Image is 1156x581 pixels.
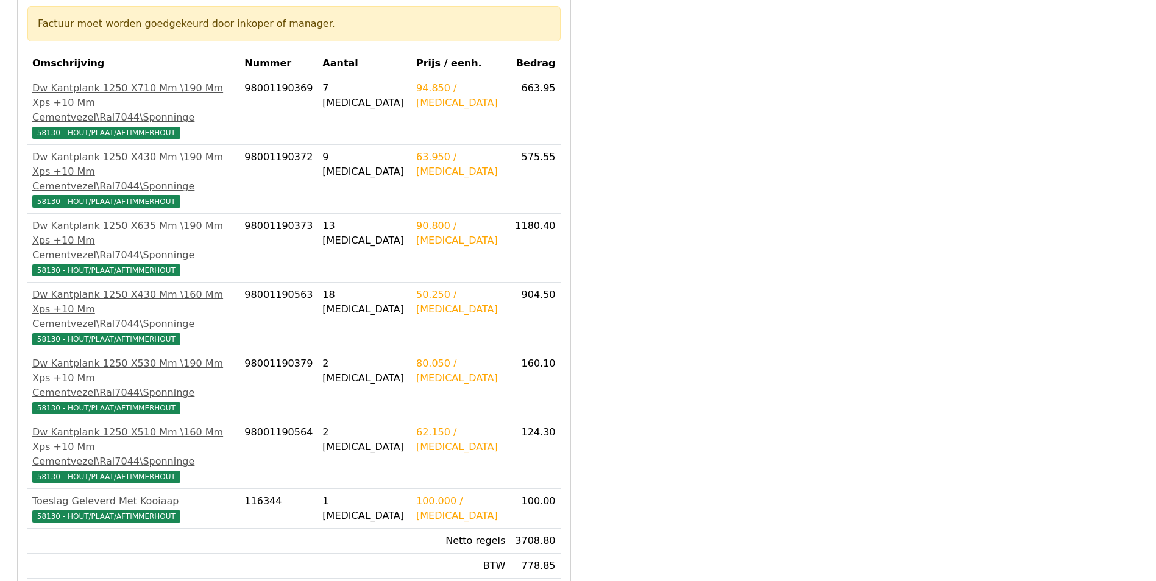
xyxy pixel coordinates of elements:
td: 3708.80 [510,529,560,554]
span: 58130 - HOUT/PLAAT/AFTIMMERHOUT [32,127,180,139]
span: 58130 - HOUT/PLAAT/AFTIMMERHOUT [32,471,180,483]
td: 98001190369 [239,76,317,145]
span: 58130 - HOUT/PLAAT/AFTIMMERHOUT [32,402,180,414]
div: Dw Kantplank 1250 X635 Mm \190 Mm Xps +10 Mm Cementvezel\Ral7044\Sponninge [32,219,235,262]
th: Prijs / eenh. [411,51,510,76]
div: 63.950 / [MEDICAL_DATA] [416,150,505,179]
div: 90.800 / [MEDICAL_DATA] [416,219,505,248]
a: Dw Kantplank 1250 X430 Mm \190 Mm Xps +10 Mm Cementvezel\Ral7044\Sponninge58130 - HOUT/PLAAT/AFTI... [32,150,235,208]
div: 13 [MEDICAL_DATA] [322,219,406,248]
div: Dw Kantplank 1250 X430 Mm \190 Mm Xps +10 Mm Cementvezel\Ral7044\Sponninge [32,150,235,194]
td: 100.00 [510,489,560,529]
div: Dw Kantplank 1250 X710 Mm \190 Mm Xps +10 Mm Cementvezel\Ral7044\Sponninge [32,81,235,125]
div: Dw Kantplank 1250 X430 Mm \160 Mm Xps +10 Mm Cementvezel\Ral7044\Sponninge [32,287,235,331]
div: 1 [MEDICAL_DATA] [322,494,406,523]
td: 98001190372 [239,145,317,214]
td: 778.85 [510,554,560,579]
th: Bedrag [510,51,560,76]
a: Dw Kantplank 1250 X510 Mm \160 Mm Xps +10 Mm Cementvezel\Ral7044\Sponninge58130 - HOUT/PLAAT/AFTI... [32,425,235,484]
div: Dw Kantplank 1250 X530 Mm \190 Mm Xps +10 Mm Cementvezel\Ral7044\Sponninge [32,356,235,400]
th: Aantal [317,51,411,76]
div: 50.250 / [MEDICAL_DATA] [416,287,505,317]
th: Nummer [239,51,317,76]
span: 58130 - HOUT/PLAAT/AFTIMMERHOUT [32,195,180,208]
div: 7 [MEDICAL_DATA] [322,81,406,110]
div: Factuur moet worden goedgekeurd door inkoper of manager. [38,16,550,31]
div: 94.850 / [MEDICAL_DATA] [416,81,505,110]
div: 80.050 / [MEDICAL_DATA] [416,356,505,386]
th: Omschrijving [27,51,239,76]
td: 98001190373 [239,214,317,283]
td: Netto regels [411,529,510,554]
div: 2 [MEDICAL_DATA] [322,425,406,454]
td: 116344 [239,489,317,529]
a: Toeslag Geleverd Met Kooiaap58130 - HOUT/PLAAT/AFTIMMERHOUT [32,494,235,523]
div: 62.150 / [MEDICAL_DATA] [416,425,505,454]
td: 904.50 [510,283,560,351]
a: Dw Kantplank 1250 X710 Mm \190 Mm Xps +10 Mm Cementvezel\Ral7044\Sponninge58130 - HOUT/PLAAT/AFTI... [32,81,235,139]
td: 160.10 [510,351,560,420]
td: 663.95 [510,76,560,145]
div: 9 [MEDICAL_DATA] [322,150,406,179]
a: Dw Kantplank 1250 X430 Mm \160 Mm Xps +10 Mm Cementvezel\Ral7044\Sponninge58130 - HOUT/PLAAT/AFTI... [32,287,235,346]
td: 575.55 [510,145,560,214]
a: Dw Kantplank 1250 X530 Mm \190 Mm Xps +10 Mm Cementvezel\Ral7044\Sponninge58130 - HOUT/PLAAT/AFTI... [32,356,235,415]
td: 98001190379 [239,351,317,420]
a: Dw Kantplank 1250 X635 Mm \190 Mm Xps +10 Mm Cementvezel\Ral7044\Sponninge58130 - HOUT/PLAAT/AFTI... [32,219,235,277]
div: 2 [MEDICAL_DATA] [322,356,406,386]
span: 58130 - HOUT/PLAAT/AFTIMMERHOUT [32,333,180,345]
td: 1180.40 [510,214,560,283]
span: 58130 - HOUT/PLAAT/AFTIMMERHOUT [32,510,180,523]
td: 98001190564 [239,420,317,489]
span: 58130 - HOUT/PLAAT/AFTIMMERHOUT [32,264,180,276]
div: 100.000 / [MEDICAL_DATA] [416,494,505,523]
td: 98001190563 [239,283,317,351]
div: Dw Kantplank 1250 X510 Mm \160 Mm Xps +10 Mm Cementvezel\Ral7044\Sponninge [32,425,235,469]
div: 18 [MEDICAL_DATA] [322,287,406,317]
div: Toeslag Geleverd Met Kooiaap [32,494,235,509]
td: BTW [411,554,510,579]
td: 124.30 [510,420,560,489]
